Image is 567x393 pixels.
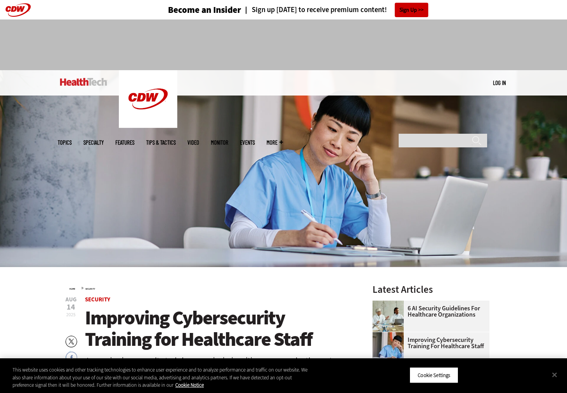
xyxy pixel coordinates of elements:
[139,5,241,14] a: Become an Insider
[85,356,352,376] div: Annual cybersecurity training may help healthcare organizations stay compliant, but it doesn’t me...
[85,305,312,352] span: Improving Cybersecurity Training for Healthcare Staff
[493,79,506,86] a: Log in
[267,140,283,145] span: More
[546,366,563,383] button: Close
[85,287,95,290] a: Security
[373,337,485,349] a: Improving Cybersecurity Training for Healthcare Staff
[493,79,506,87] div: User menu
[395,3,428,17] a: Sign Up
[58,140,72,145] span: Topics
[69,285,352,291] div: »
[373,305,485,318] a: 6 AI Security Guidelines for Healthcare Organizations
[373,332,404,363] img: nurse studying on computer
[69,287,75,290] a: Home
[373,332,408,338] a: nurse studying on computer
[240,140,255,145] a: Events
[65,297,77,303] span: Aug
[119,70,177,128] img: Home
[60,78,107,86] img: Home
[66,312,76,318] span: 2025
[146,140,176,145] a: Tips & Tactics
[241,6,387,14] a: Sign up [DATE] to receive premium content!
[175,382,204,388] a: More information about your privacy
[142,27,426,62] iframe: advertisement
[373,285,489,294] h3: Latest Articles
[410,367,458,383] button: Cookie Settings
[187,140,199,145] a: Video
[65,303,77,311] span: 14
[85,296,110,303] a: Security
[119,122,177,130] a: CDW
[83,140,104,145] span: Specialty
[12,366,312,389] div: This website uses cookies and other tracking technologies to enhance user experience and to analy...
[115,140,134,145] a: Features
[168,5,241,14] h3: Become an Insider
[211,140,228,145] a: MonITor
[373,301,404,332] img: Doctors meeting in the office
[373,301,408,307] a: Doctors meeting in the office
